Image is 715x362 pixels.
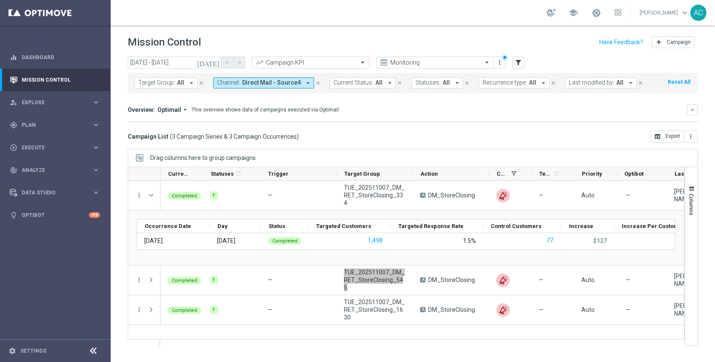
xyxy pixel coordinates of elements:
[626,191,630,199] span: —
[540,79,547,87] i: arrow_drop_down
[134,77,197,88] button: Target Group: All arrow_drop_down
[428,306,475,314] span: DM_StoreClosing
[367,235,383,246] button: 1,498
[252,57,369,68] ng-select: Campaign KPI
[667,77,691,87] button: Reset All
[502,54,508,60] div: There are unsaved changes
[654,133,661,140] i: open_in_browser
[217,237,235,245] div: Friday
[128,181,160,211] div: Press SPACE to select this row.
[20,348,46,353] a: Settings
[22,46,100,68] a: Dashboard
[398,223,463,229] span: Targeted Response Rate
[170,133,172,140] span: (
[344,298,406,321] span: TUE_202511007_DM_RET_StoreClosing_1630
[376,57,494,68] ng-select: Monitoring
[680,8,689,17] span: keyboard_arrow_down
[330,77,396,88] button: Current Status: All arrow_drop_down
[22,100,92,105] span: Explore
[268,276,272,283] span: —
[650,133,698,140] multiple-options-button: Export to CSV
[553,170,560,177] i: refresh
[550,80,556,86] i: close
[581,306,595,313] span: Auto
[667,39,691,45] span: Campaign
[689,107,695,113] i: keyboard_arrow_down
[9,122,100,128] button: gps_fixed Plan keyboard_arrow_right
[172,308,197,313] span: Completed
[428,191,475,199] span: DM_StoreClosing
[22,123,92,128] span: Plan
[272,238,297,244] span: Completed
[9,77,100,83] div: Mission Control
[624,171,643,177] span: Optibot
[211,171,234,177] span: Statuses
[217,223,228,229] span: Day
[687,133,694,140] i: more_vert
[210,306,218,314] div: 1
[135,306,143,314] button: more_vert
[177,79,184,86] span: All
[539,191,543,199] span: —
[128,265,160,295] div: Press SPACE to select this row.
[234,169,242,178] span: Calculate column
[539,171,552,177] span: Templates
[639,6,690,19] a: [PERSON_NAME]keyboard_arrow_down
[495,57,504,68] button: more_vert
[168,171,189,177] span: Current Status
[650,131,684,143] button: open_in_browser Export
[581,276,595,283] span: Auto
[314,78,322,88] button: close
[128,106,155,114] h3: Overview:
[334,79,373,86] span: Current Status:
[316,223,371,229] span: Targeted Customers
[242,79,301,86] span: Direct Mail - Source4
[89,212,100,218] div: +10
[9,54,100,61] button: equalizer Dashboard
[10,166,17,174] i: track_changes
[213,77,314,88] button: Channel: Direct Mail - Source4 arrow_drop_down
[10,99,92,106] div: Explore
[420,307,426,312] span: A
[9,167,100,174] button: track_changes Analyze keyboard_arrow_right
[128,36,201,48] h1: Mission Control
[344,268,406,291] span: TUE_202511007_DM_RET_StoreClosing_545
[582,171,602,177] span: Priority
[268,306,272,313] span: —
[135,276,143,284] i: more_vert
[674,272,702,288] div: Anil Chennuru
[155,106,192,114] button: Optimail arrow_drop_down
[569,79,614,86] span: Last modified by:
[496,189,510,202] img: Direct Mail - Source4
[497,171,508,177] span: Channel
[268,237,302,245] colored-tag: Completed
[217,79,240,86] span: Channel:
[210,276,218,284] div: 1
[9,212,100,219] button: lightbulb Optibot +10
[496,59,503,66] i: more_vert
[10,211,17,219] i: lightbulb
[181,106,189,114] i: arrow_drop_down
[412,77,463,88] button: Statuses: All arrow_drop_down
[172,278,197,283] span: Completed
[22,145,92,150] span: Execute
[92,121,100,129] i: keyboard_arrow_right
[268,192,272,199] span: —
[10,121,92,129] div: Plan
[22,68,100,91] a: Mission Control
[224,60,230,66] i: arrow_back
[168,276,201,284] colored-tag: Completed
[627,79,635,87] i: arrow_drop_down
[9,99,100,106] button: person_search Explore keyboard_arrow_right
[92,188,100,197] i: keyboard_arrow_right
[9,189,100,196] button: Data Studio keyboard_arrow_right
[415,79,440,86] span: Statuses:
[626,276,630,284] span: —
[599,39,643,45] input: Have Feedback?
[655,39,662,46] i: add
[593,237,607,245] p: $127
[10,144,92,151] div: Execute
